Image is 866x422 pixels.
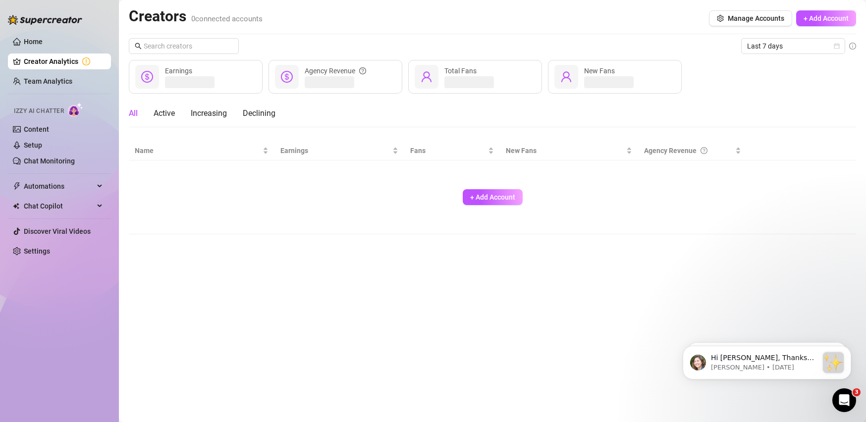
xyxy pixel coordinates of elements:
[463,189,523,205] button: + Add Account
[24,157,75,165] a: Chat Monitoring
[421,71,433,83] span: user
[834,43,840,49] span: calendar
[717,15,724,22] span: setting
[506,145,624,156] span: New Fans
[191,14,263,23] span: 0 connected accounts
[24,247,50,255] a: Settings
[24,38,43,46] a: Home
[24,198,94,214] span: Chat Copilot
[444,67,477,75] span: Total Fans
[274,141,404,160] th: Earnings
[305,65,366,76] div: Agency Revenue
[24,53,103,69] a: Creator Analytics exclamation-circle
[129,141,274,160] th: Name
[804,14,849,22] span: + Add Account
[14,106,64,116] span: Izzy AI Chatter
[135,145,261,156] span: Name
[24,227,91,235] a: Discover Viral Videos
[68,103,83,117] img: AI Chatter
[13,203,19,210] img: Chat Copilot
[853,388,861,396] span: 3
[24,141,42,149] a: Setup
[747,39,839,53] span: Last 7 days
[560,71,572,83] span: user
[8,15,82,25] img: logo-BBDzfeDw.svg
[24,125,49,133] a: Content
[144,41,225,52] input: Search creators
[191,107,227,119] div: Increasing
[24,77,72,85] a: Team Analytics
[404,141,500,160] th: Fans
[141,71,153,83] span: dollar-circle
[243,107,275,119] div: Declining
[165,67,192,75] span: Earnings
[796,10,856,26] button: + Add Account
[701,145,707,156] span: question-circle
[849,43,856,50] span: info-circle
[281,71,293,83] span: dollar-circle
[135,43,142,50] span: search
[470,193,515,201] span: + Add Account
[644,145,733,156] div: Agency Revenue
[709,10,792,26] button: Manage Accounts
[584,67,615,75] span: New Fans
[500,141,638,160] th: New Fans
[280,145,390,156] span: Earnings
[24,178,94,194] span: Automations
[13,182,21,190] span: thunderbolt
[832,388,856,412] iframe: Intercom live chat
[410,145,487,156] span: Fans
[359,65,366,76] span: question-circle
[728,14,784,22] span: Manage Accounts
[129,107,138,119] div: All
[129,7,263,26] h2: Creators
[668,326,866,395] iframe: Intercom notifications message
[154,107,175,119] div: Active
